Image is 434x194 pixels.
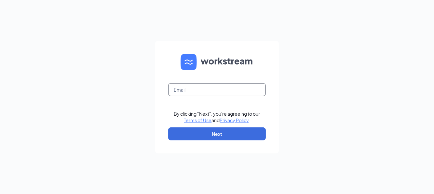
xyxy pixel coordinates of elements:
[174,110,260,123] div: By clicking "Next", you're agreeing to our and .
[168,127,266,140] button: Next
[168,83,266,96] input: Email
[184,117,212,123] a: Terms of Use
[181,54,253,70] img: WS logo and Workstream text
[220,117,249,123] a: Privacy Policy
